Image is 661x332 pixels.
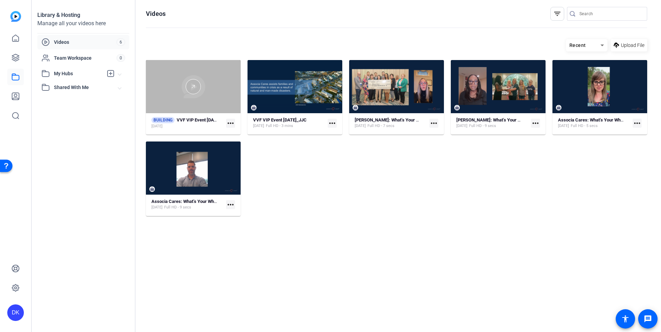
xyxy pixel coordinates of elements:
mat-icon: more_horiz [531,119,540,128]
span: [DATE] [151,205,162,210]
strong: VVF VIP Event [DATE]_JJC [253,117,307,123]
span: Full HD - 5 secs [571,123,598,129]
img: blue-gradient.svg [10,11,21,22]
mat-icon: more_horiz [328,119,337,128]
span: [DATE] [151,124,162,129]
strong: [PERSON_NAME]: What’s Your Why? [355,117,427,123]
a: Associa Cares: What’s Your Why? - Copy[DATE]Full HD - 5 secs [558,117,630,129]
strong: VVF VIP Event [DATE]_JJC & [PERSON_NAME] [177,117,270,123]
button: Upload File [611,39,647,51]
a: Associa Cares: What’s Your Why? - [PERSON_NAME][DATE]Full HD - 9 secs [151,199,223,210]
div: DK [7,304,24,321]
a: [PERSON_NAME]: What’s Your Why?[DATE]Full HD - 9 secs [456,117,528,129]
span: [DATE] [558,123,569,129]
mat-expansion-panel-header: Shared With Me [37,80,129,94]
span: Full HD - 9 secs [469,123,496,129]
mat-icon: more_horiz [633,119,642,128]
h1: Videos [146,10,166,18]
mat-icon: accessibility [621,315,630,323]
a: VVF VIP Event [DATE]_JJC[DATE]Full HD - 3 mins [253,117,325,129]
span: 0 [117,54,125,62]
span: My Hubs [54,70,103,77]
div: Manage all your videos here [37,19,129,28]
strong: Associa Cares: What’s Your Why? - Copy [558,117,639,123]
span: Recent [569,42,586,48]
span: Videos [54,39,117,46]
mat-icon: more_horiz [429,119,438,128]
mat-icon: more_horiz [226,200,235,209]
strong: [PERSON_NAME]: What’s Your Why? [456,117,528,123]
span: [DATE] [355,123,366,129]
mat-icon: message [644,315,652,323]
span: Upload File [621,42,644,49]
span: Full HD - 9 secs [164,205,191,210]
span: 6 [117,38,125,46]
a: BUILDINGVVF VIP Event [DATE]_JJC & [PERSON_NAME][DATE] [151,117,223,129]
span: Team Workspace [54,55,117,61]
mat-icon: more_horiz [226,119,235,128]
mat-icon: filter_list [553,10,561,18]
input: Search [579,10,642,18]
span: BUILDING [151,117,175,123]
span: Full HD - 3 mins [266,123,293,129]
mat-expansion-panel-header: My Hubs [37,67,129,80]
span: Full HD - 7 secs [367,123,394,129]
span: Shared With Me [54,84,118,91]
a: [PERSON_NAME]: What’s Your Why?[DATE]Full HD - 7 secs [355,117,427,129]
span: [DATE] [253,123,264,129]
div: Library & Hosting [37,11,129,19]
span: [DATE] [456,123,467,129]
strong: Associa Cares: What’s Your Why? - [PERSON_NAME] [151,199,257,204]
